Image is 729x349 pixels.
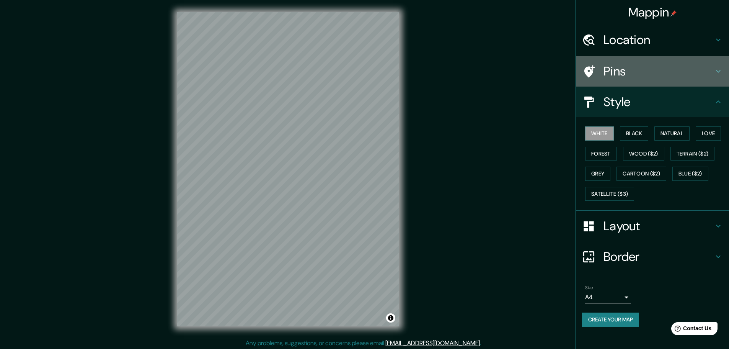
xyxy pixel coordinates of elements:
[672,167,708,181] button: Blue ($2)
[696,126,721,141] button: Love
[576,241,729,272] div: Border
[616,167,666,181] button: Cartoon ($2)
[603,218,714,234] h4: Layout
[246,339,481,348] p: Any problems, suggestions, or concerns please email .
[585,285,593,291] label: Size
[576,211,729,241] div: Layout
[620,126,649,141] button: Black
[661,319,721,341] iframe: Help widget launcher
[623,147,664,161] button: Wood ($2)
[582,313,639,327] button: Create your map
[585,291,631,303] div: A4
[386,313,395,323] button: Toggle attribution
[628,5,677,20] h4: Mappin
[670,147,715,161] button: Terrain ($2)
[603,249,714,264] h4: Border
[585,187,634,201] button: Satellite ($3)
[585,167,610,181] button: Grey
[585,126,614,141] button: White
[177,12,399,326] canvas: Map
[603,94,714,110] h4: Style
[670,10,677,16] img: pin-icon.png
[481,339,482,348] div: .
[576,87,729,117] div: Style
[385,339,480,347] a: [EMAIL_ADDRESS][DOMAIN_NAME]
[576,25,729,55] div: Location
[603,64,714,79] h4: Pins
[585,147,617,161] button: Forest
[654,126,690,141] button: Natural
[576,56,729,87] div: Pins
[482,339,484,348] div: .
[603,32,714,48] h4: Location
